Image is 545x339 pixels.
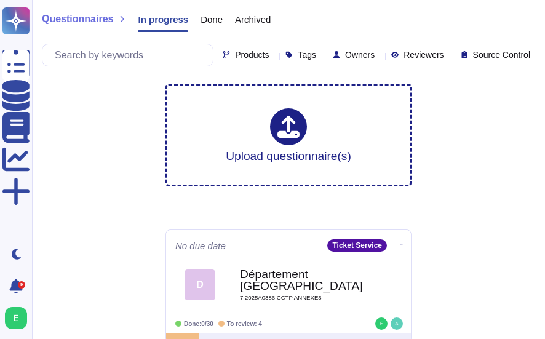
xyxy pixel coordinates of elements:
span: Source Control [473,50,530,59]
img: user [391,317,403,330]
button: user [2,305,36,332]
span: Done [201,15,223,24]
span: No due date [175,241,226,250]
img: user [375,317,388,330]
span: Products [235,50,269,59]
span: In progress [138,15,188,24]
div: 9 [18,281,25,289]
span: Reviewers [404,50,444,59]
div: D [185,269,215,300]
span: Archived [235,15,271,24]
div: Ticket Service [327,239,387,252]
span: Questionnaires [42,14,113,24]
span: 7 2025A0386 CCTP ANNEXE3 [240,295,363,301]
input: Search by keywords [49,44,213,66]
b: Département [GEOGRAPHIC_DATA] [240,268,363,292]
span: To review: 4 [227,321,262,327]
img: user [5,307,27,329]
span: Tags [298,50,316,59]
span: Owners [345,50,375,59]
span: Done: 0/30 [184,321,213,327]
div: Upload questionnaire(s) [226,108,351,162]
